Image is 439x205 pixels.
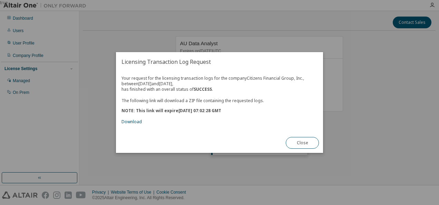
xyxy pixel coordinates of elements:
[121,119,142,125] a: Download
[286,137,319,149] button: Close
[116,52,323,71] h2: Licensing Transaction Log Request
[121,98,318,104] p: The following link will download a ZIP file containing the requested logs.
[194,86,212,92] b: SUCCESS
[121,108,221,114] b: NOTE: This link will expire [DATE] 07:02:28 GMT
[121,76,318,124] div: Your request for the licensing transaction logs for the company Citizens Financial Group, Inc. , ...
